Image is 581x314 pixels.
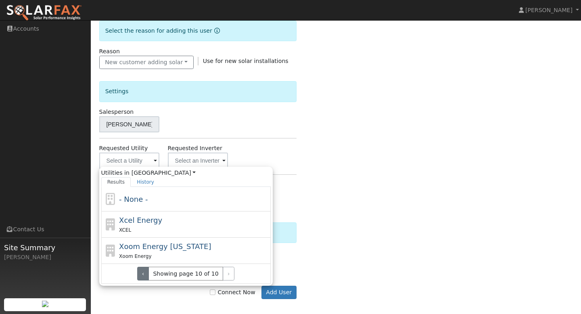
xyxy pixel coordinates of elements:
[99,56,194,69] button: New customer adding solar
[119,216,162,224] span: Xcel Energy
[42,301,48,307] img: retrieve
[99,21,297,41] div: Select the reason for adding this user
[6,4,82,21] img: SolarFax
[99,47,120,56] label: Reason
[101,169,271,177] span: Utilities in
[137,267,149,281] button: ‹
[148,267,223,281] span: Showing page 10 of 10
[131,177,160,187] a: History
[119,227,131,233] span: XCEL
[168,144,222,153] label: Requested Inverter
[168,153,228,169] input: Select an Inverter
[99,108,134,116] label: Salesperson
[119,195,148,203] span: - None -
[99,144,148,153] label: Requested Utility
[99,116,159,132] input: Select a User
[4,253,86,262] div: [PERSON_NAME]
[132,169,196,177] a: [GEOGRAPHIC_DATA]
[4,242,86,253] span: Site Summary
[203,58,288,64] span: Use for new solar installations
[99,153,159,169] input: Select a Utility
[210,288,255,297] label: Connect Now
[210,289,215,295] input: Connect Now
[99,81,297,102] div: Settings
[212,27,220,34] a: Reason for new user
[525,7,573,13] span: [PERSON_NAME]
[101,177,131,187] a: Results
[119,242,211,251] span: Xoom Energy [US_STATE]
[119,253,151,259] span: Xoom Energy
[261,286,297,299] button: Add User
